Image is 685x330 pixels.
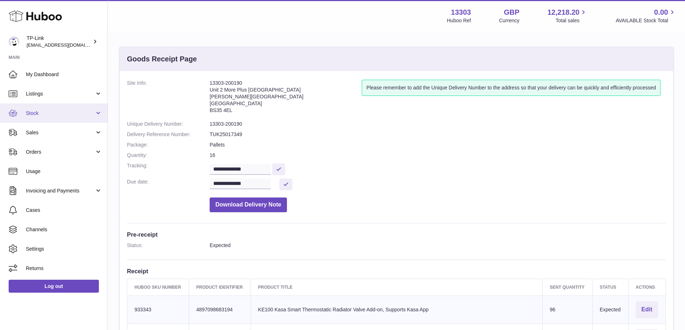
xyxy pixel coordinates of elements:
div: TP-Link [27,35,91,48]
span: [EMAIL_ADDRESS][DOMAIN_NAME] [27,42,106,48]
span: 0.00 [654,8,668,17]
dt: Site Info: [127,80,210,117]
th: Actions [628,279,666,296]
address: 13303-200190 Unit 2 More Plus [GEOGRAPHIC_DATA] [PERSON_NAME][GEOGRAPHIC_DATA] [GEOGRAPHIC_DATA] ... [210,80,362,117]
img: gaby.chen@tp-link.com [9,36,19,47]
a: 12,218.20 Total sales [547,8,588,24]
span: 12,218.20 [547,8,579,17]
span: AVAILABLE Stock Total [616,17,676,24]
th: Status [592,279,628,296]
h3: Pre-receipt [127,231,666,238]
span: Listings [26,90,95,97]
dd: TUK25017349 [210,131,666,138]
td: KE100 Kasa Smart Thermostatic Radiator Valve Add-on, Supports Kasa App [251,296,542,324]
span: Channels [26,226,102,233]
button: Download Delivery Note [210,197,287,212]
div: Currency [499,17,520,24]
span: Sales [26,129,95,136]
dt: Quantity: [127,152,210,159]
span: Settings [26,246,102,252]
h3: Goods Receipt Page [127,54,197,64]
div: Huboo Ref [447,17,471,24]
span: Stock [26,110,95,117]
h3: Receipt [127,267,666,275]
span: Orders [26,149,95,155]
th: Sent Quantity [542,279,592,296]
span: Invoicing and Payments [26,187,95,194]
dt: Tracking: [127,162,210,175]
dt: Status: [127,242,210,249]
dd: Pallets [210,141,666,148]
td: 96 [542,296,592,324]
dt: Delivery Reference Number: [127,131,210,138]
dd: 16 [210,152,666,159]
a: Log out [9,280,99,293]
span: Returns [26,265,102,272]
strong: GBP [504,8,519,17]
span: My Dashboard [26,71,102,78]
button: Edit [636,301,658,318]
dd: Expected [210,242,666,249]
dd: 13303-200190 [210,121,666,127]
td: Expected [592,296,628,324]
td: 933343 [127,296,189,324]
th: Product Identifier [189,279,251,296]
div: Please remember to add the Unique Delivery Number to the address so that your delivery can be qui... [362,80,661,96]
span: Total sales [556,17,588,24]
dt: Package: [127,141,210,148]
td: 4897098683194 [189,296,251,324]
dt: Unique Delivery Number: [127,121,210,127]
dt: Due date: [127,178,210,190]
strong: 13303 [451,8,471,17]
span: Usage [26,168,102,175]
a: 0.00 AVAILABLE Stock Total [616,8,676,24]
th: Product title [251,279,542,296]
span: Cases [26,207,102,214]
th: Huboo SKU Number [127,279,189,296]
